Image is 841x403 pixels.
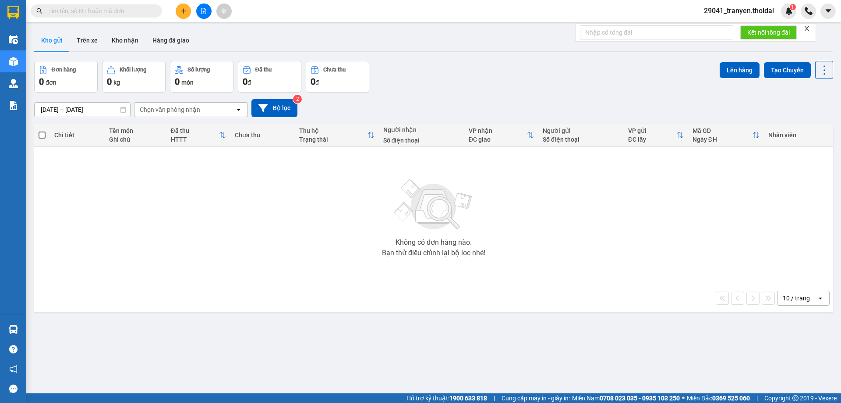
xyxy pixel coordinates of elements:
[712,395,750,402] strong: 0369 525 060
[201,8,207,14] span: file-add
[109,136,162,143] div: Ghi chú
[107,76,112,87] span: 0
[196,4,212,19] button: file-add
[390,174,477,235] img: svg+xml;base64,PHN2ZyBjbGFzcz0ibGlzdC1wbHVnX19zdmciIHhtbG5zPSJodHRwOi8vd3d3LnczLm9yZy8yMDAwL3N2Zy...
[600,395,680,402] strong: 0708 023 035 - 0935 103 250
[9,325,18,334] img: warehouse-icon
[383,126,460,133] div: Người nhận
[406,393,487,403] span: Hỗ trợ kỹ thuật:
[720,62,760,78] button: Lên hàng
[243,76,247,87] span: 0
[311,76,315,87] span: 0
[693,127,753,134] div: Mã GD
[299,127,367,134] div: Thu hộ
[238,61,301,93] button: Đã thu0đ
[580,25,733,39] input: Nhập số tổng đài
[235,106,242,113] svg: open
[48,6,152,16] input: Tìm tên, số ĐT hoặc mã đơn
[9,79,18,88] img: warehouse-icon
[449,395,487,402] strong: 1900 633 818
[792,395,799,401] span: copyright
[315,79,319,86] span: đ
[35,103,130,117] input: Select a date range.
[39,76,44,87] span: 0
[166,124,231,147] th: Toggle SortBy
[785,7,793,15] img: icon-new-feature
[804,25,810,32] span: close
[187,67,210,73] div: Số lượng
[247,79,251,86] span: đ
[764,62,811,78] button: Tạo Chuyến
[9,345,18,353] span: question-circle
[396,239,472,246] div: Không có đơn hàng nào.
[299,136,367,143] div: Trạng thái
[145,30,196,51] button: Hàng đã giao
[790,4,796,10] sup: 1
[783,294,810,303] div: 10 / trang
[543,136,619,143] div: Số điện thoại
[9,365,18,373] span: notification
[46,79,57,86] span: đơn
[628,136,677,143] div: ĐC lấy
[693,136,753,143] div: Ngày ĐH
[70,30,105,51] button: Trên xe
[502,393,570,403] span: Cung cấp máy in - giấy in:
[293,95,302,103] sup: 2
[682,396,685,400] span: ⚪️
[176,4,191,19] button: plus
[171,127,219,134] div: Đã thu
[740,25,797,39] button: Kết nối tổng đài
[756,393,758,403] span: |
[34,61,98,93] button: Đơn hàng0đơn
[9,57,18,66] img: warehouse-icon
[817,295,824,302] svg: open
[36,8,42,14] span: search
[543,127,619,134] div: Người gửi
[382,250,485,257] div: Bạn thử điều chỉnh lại bộ lọc nhé!
[469,127,527,134] div: VP nhận
[255,67,272,73] div: Đã thu
[34,30,70,51] button: Kho gửi
[235,132,290,139] div: Chưa thu
[216,4,232,19] button: aim
[469,136,527,143] div: ĐC giao
[697,5,781,16] span: 29041_tranyen.thoidai
[52,67,76,73] div: Đơn hàng
[747,28,790,37] span: Kết nối tổng đài
[120,67,146,73] div: Khối lượng
[687,393,750,403] span: Miền Bắc
[9,385,18,393] span: message
[181,79,194,86] span: món
[820,4,836,19] button: caret-down
[221,8,227,14] span: aim
[383,137,460,144] div: Số điện thoại
[54,132,100,139] div: Chi tiết
[624,124,688,147] th: Toggle SortBy
[171,136,219,143] div: HTTT
[572,393,680,403] span: Miền Nam
[323,67,346,73] div: Chưa thu
[102,61,166,93] button: Khối lượng0kg
[113,79,120,86] span: kg
[805,7,813,15] img: phone-icon
[494,393,495,403] span: |
[464,124,538,147] th: Toggle SortBy
[295,124,379,147] th: Toggle SortBy
[688,124,764,147] th: Toggle SortBy
[791,4,794,10] span: 1
[306,61,369,93] button: Chưa thu0đ
[9,101,18,110] img: solution-icon
[170,61,233,93] button: Số lượng0món
[175,76,180,87] span: 0
[140,105,200,114] div: Chọn văn phòng nhận
[251,99,297,117] button: Bộ lọc
[180,8,187,14] span: plus
[628,127,677,134] div: VP gửi
[824,7,832,15] span: caret-down
[7,6,19,19] img: logo-vxr
[105,30,145,51] button: Kho nhận
[9,35,18,44] img: warehouse-icon
[768,132,829,139] div: Nhân viên
[109,127,162,134] div: Tên món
